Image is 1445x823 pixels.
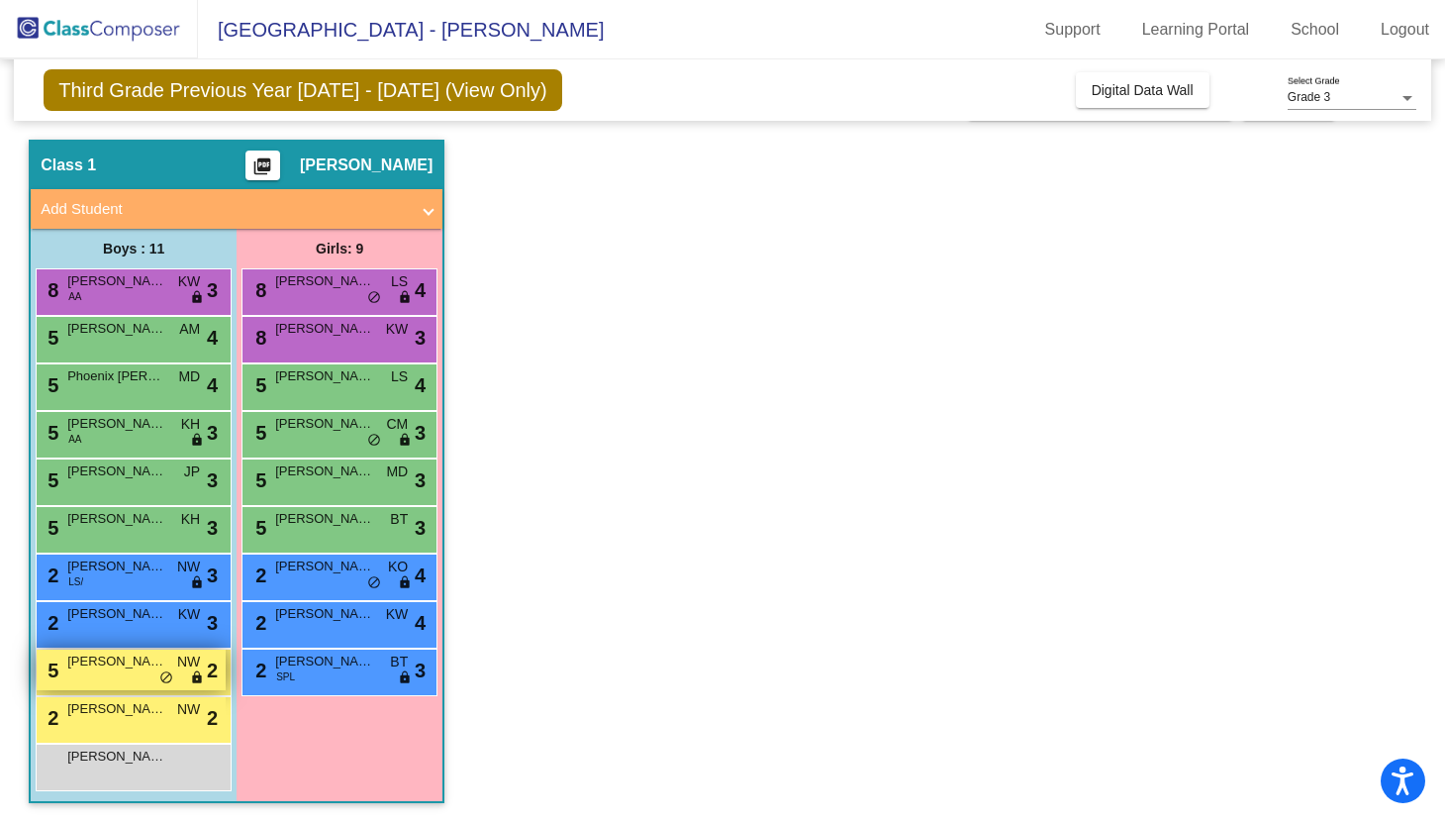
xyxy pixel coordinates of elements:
span: [PERSON_NAME] [275,652,374,671]
span: BT [390,509,408,530]
span: do_not_disturb_alt [159,670,173,686]
span: [PERSON_NAME] [275,462,374,481]
span: [PERSON_NAME] [275,604,374,624]
span: 2 [207,656,218,685]
span: 3 [415,513,426,543]
span: 3 [415,465,426,495]
span: [PERSON_NAME] [67,271,166,291]
span: NW [177,699,200,720]
span: [GEOGRAPHIC_DATA] - [PERSON_NAME] [198,14,604,46]
span: [PERSON_NAME] [67,414,166,434]
span: LS [391,271,408,292]
span: lock [190,670,204,686]
span: 3 [415,418,426,448]
span: 5 [43,422,58,444]
span: JP [184,462,200,482]
span: 5 [43,517,58,539]
span: [PERSON_NAME] [275,414,374,434]
span: LS [391,366,408,387]
span: [PERSON_NAME] [275,509,374,529]
mat-icon: picture_as_pdf [250,156,274,184]
span: 3 [207,608,218,638]
span: 3 [415,323,426,353]
span: 5 [43,469,58,491]
a: Support [1029,14,1116,46]
span: 4 [207,370,218,400]
span: AA [68,289,81,304]
span: Phoenix [PERSON_NAME] [67,366,166,386]
span: KO [388,557,408,577]
span: MD [178,366,200,387]
span: 2 [207,703,218,733]
span: 4 [415,370,426,400]
span: [PERSON_NAME] [67,699,166,719]
span: 8 [250,279,266,301]
span: lock [398,670,412,686]
span: [PERSON_NAME] [67,319,166,339]
span: KW [386,604,409,625]
span: Third Grade Previous Year [DATE] - [DATE] (View Only) [44,69,562,111]
span: MD [386,462,408,482]
span: KH [181,414,200,435]
span: KW [386,319,409,340]
span: lock [398,433,412,449]
span: 3 [207,513,218,543]
span: 2 [43,565,58,586]
span: 4 [415,561,426,590]
span: [PERSON_NAME] [275,319,374,339]
span: lock [190,290,204,306]
span: lock [190,433,204,449]
span: 8 [43,279,58,301]
span: [PERSON_NAME] [67,747,166,767]
span: 4 [415,608,426,638]
span: KH [181,509,200,530]
span: 3 [207,418,218,448]
span: 3 [207,561,218,590]
span: [PERSON_NAME] [67,462,166,481]
span: 4 [207,323,218,353]
mat-expansion-panel-header: Add Student [31,189,442,229]
span: 5 [43,327,58,349]
span: [PERSON_NAME] [67,557,166,576]
span: 5 [250,517,266,539]
span: 2 [250,565,266,586]
span: 2 [43,707,58,729]
span: 5 [250,422,266,444]
a: School [1275,14,1355,46]
span: CM [386,414,408,435]
span: lock [190,575,204,591]
div: Girls: 9 [237,229,442,268]
span: [PERSON_NAME] [275,557,374,576]
span: do_not_disturb_alt [367,575,381,591]
span: KW [178,271,201,292]
span: BT [390,652,408,672]
span: 5 [250,374,266,396]
span: Class 1 [41,155,96,175]
span: [PERSON_NAME] ([PERSON_NAME]) [PERSON_NAME] [67,509,166,529]
button: Digital Data Wall [1076,72,1209,108]
span: AA [68,432,81,447]
span: lock [398,290,412,306]
span: do_not_disturb_alt [367,290,381,306]
span: NW [177,557,200,577]
span: 3 [415,656,426,685]
span: 2 [250,660,266,681]
span: SPL [276,669,295,684]
span: [PERSON_NAME] [67,652,166,671]
span: 5 [43,374,58,396]
span: 5 [43,660,58,681]
span: 3 [207,275,218,305]
span: LS/ [68,574,83,589]
div: Boys : 11 [31,229,237,268]
mat-panel-title: Add Student [41,198,409,221]
span: do_not_disturb_alt [367,433,381,449]
span: 4 [415,275,426,305]
span: [PERSON_NAME] [275,271,374,291]
span: lock [398,575,412,591]
span: AM [179,319,200,340]
span: [PERSON_NAME] [300,155,433,175]
span: 5 [250,469,266,491]
span: 8 [250,327,266,349]
span: 2 [250,612,266,634]
span: 3 [207,465,218,495]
